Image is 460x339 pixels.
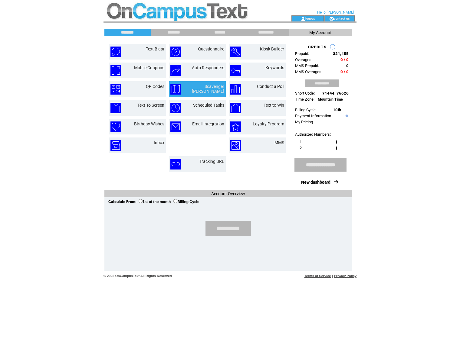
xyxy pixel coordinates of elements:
a: logout [305,16,315,20]
img: mobile-coupons.png [110,65,121,76]
img: text-to-screen.png [110,103,121,113]
a: Birthday Wishes [134,121,164,126]
span: MMS Overages: [295,69,322,74]
img: qr-codes.png [110,84,121,95]
img: loyalty-program.png [230,121,241,132]
input: Billing Cycle [173,199,177,203]
a: Privacy Policy [334,274,356,278]
img: scheduled-tasks.png [170,103,181,113]
a: MMS [274,140,284,145]
a: Payment Information [295,114,331,118]
label: Billing Cycle [173,200,199,204]
span: Overages: [295,57,312,62]
a: Keywords [265,65,284,70]
a: Scheduled Tasks [193,103,224,108]
a: Text to Win [264,103,284,108]
span: 0 / 0 [340,69,349,74]
span: CREDITS [308,45,327,49]
span: | [332,274,333,278]
a: Conduct a Poll [257,84,284,89]
img: contact_us_icon.gif [329,16,334,21]
span: Prepaid: [295,51,309,56]
span: Authorized Numbers: [295,132,331,137]
img: birthday-wishes.png [110,121,121,132]
span: 321,455 [333,51,349,56]
span: Account Overview [211,191,245,196]
span: 0 [346,63,349,68]
span: 10th [333,108,341,112]
label: 1st of the month [139,200,171,204]
img: text-blast.png [110,47,121,57]
span: Time Zone: [295,97,314,102]
a: Mobile Coupons [134,65,164,70]
img: auto-responders.png [170,65,181,76]
a: QR Codes [146,84,164,89]
img: keywords.png [230,65,241,76]
a: Kiosk Builder [260,47,284,51]
span: 2. [300,146,303,150]
img: account_icon.gif [301,16,305,21]
a: Questionnaire [198,47,224,51]
a: contact us [334,16,350,20]
input: 1st of the month [139,199,143,203]
img: inbox.png [110,140,121,151]
a: Auto Responders [192,65,224,70]
img: conduct-a-poll.png [230,84,241,95]
img: scavenger-hunt.png [170,84,181,95]
span: MMS Prepaid: [295,63,319,68]
a: Text To Screen [137,103,164,108]
span: 71444, 76626 [322,91,349,95]
img: questionnaire.png [170,47,181,57]
img: help.gif [344,115,348,117]
a: Tracking URL [199,159,224,164]
a: Email Integration [192,121,224,126]
span: Calculate From: [108,199,136,204]
a: Terms of Service [304,274,331,278]
span: © 2025 OnCampusText All Rights Reserved [103,274,172,278]
img: text-to-win.png [230,103,241,113]
img: email-integration.png [170,121,181,132]
span: Short Code: [295,91,315,95]
span: 0 / 0 [340,57,349,62]
a: Inbox [154,140,164,145]
img: kiosk-builder.png [230,47,241,57]
a: Text Blast [146,47,164,51]
a: Loyalty Program [253,121,284,126]
span: 1. [300,140,303,144]
span: My Account [309,30,332,35]
a: My Pricing [295,120,313,124]
img: mms.png [230,140,241,151]
span: Mountain Time [318,97,343,102]
a: Scavenger [PERSON_NAME] [192,84,224,94]
span: Hello [PERSON_NAME] [317,10,354,15]
span: Billing Cycle: [295,108,317,112]
a: New dashboard [301,180,330,185]
img: tracking-url.png [170,159,181,169]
